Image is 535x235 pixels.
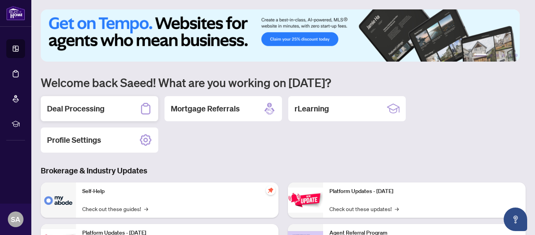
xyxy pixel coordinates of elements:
[496,54,499,57] button: 3
[6,6,25,20] img: logo
[144,204,148,213] span: →
[11,214,20,225] span: SA
[504,208,527,231] button: Open asap
[82,204,148,213] a: Check out these guides!→
[288,188,323,212] img: Platform Updates - June 23, 2025
[329,187,519,196] p: Platform Updates - [DATE]
[508,54,512,57] button: 5
[41,75,526,90] h1: Welcome back Saeed! What are you working on [DATE]?
[41,165,526,176] h3: Brokerage & Industry Updates
[295,103,329,114] h2: rLearning
[329,204,399,213] a: Check out these updates!→
[515,54,518,57] button: 6
[266,186,275,195] span: pushpin
[490,54,493,57] button: 2
[502,54,505,57] button: 4
[395,204,399,213] span: →
[474,54,486,57] button: 1
[47,103,105,114] h2: Deal Processing
[82,187,272,196] p: Self-Help
[41,182,76,218] img: Self-Help
[41,9,520,62] img: Slide 0
[171,103,240,114] h2: Mortgage Referrals
[47,135,101,146] h2: Profile Settings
